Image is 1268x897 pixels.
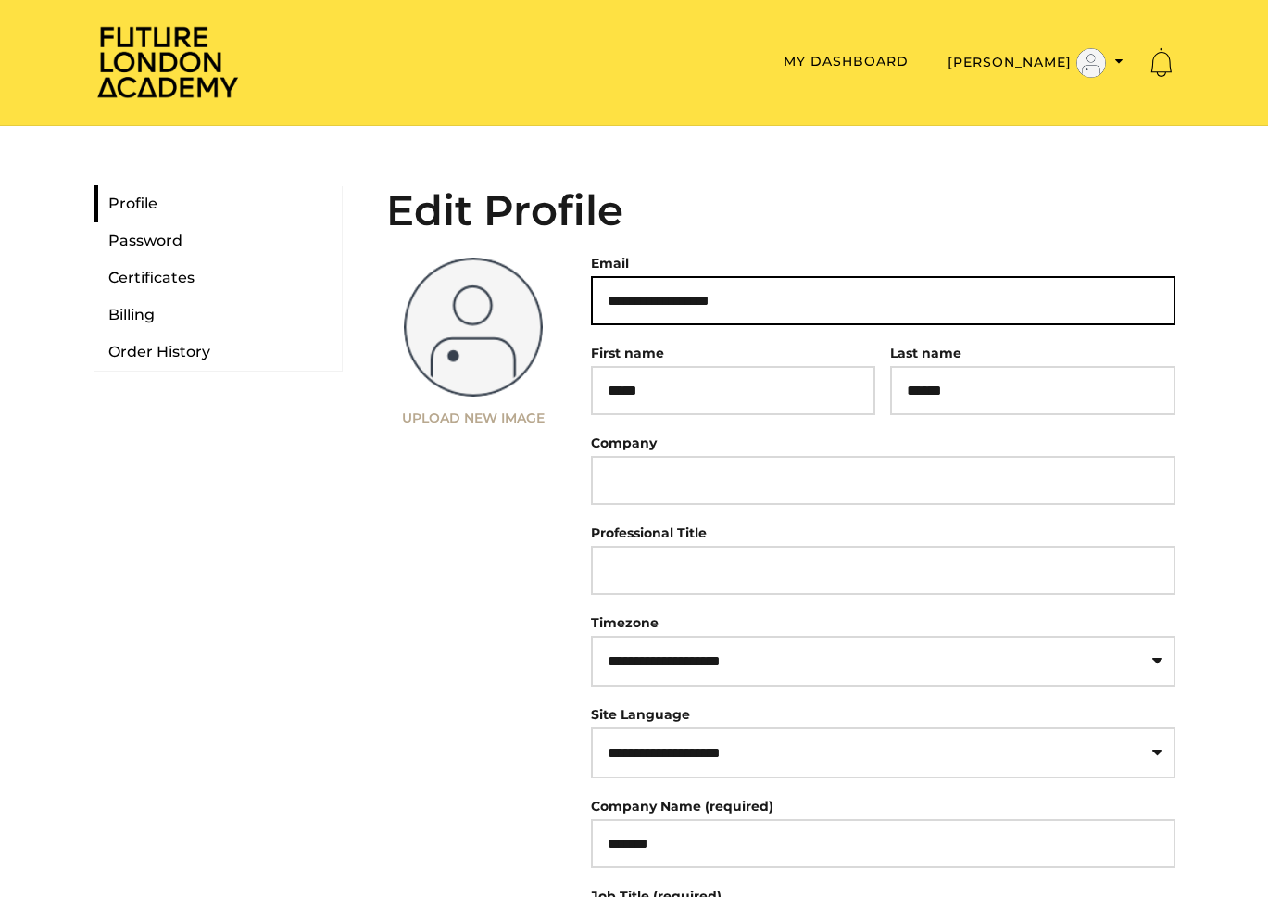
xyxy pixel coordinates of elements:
[942,47,1129,79] button: Toggle menu
[784,53,909,69] a: My Dashboard
[591,793,773,819] label: Company Name (required)
[890,345,961,361] label: Last name
[94,222,342,259] a: Password
[591,250,629,276] label: Email
[94,334,342,371] a: Order History
[386,411,561,424] label: Upload New Image
[94,297,342,334] a: Billing
[386,185,1175,235] h2: Edit Profile
[591,706,690,723] label: Site Language
[591,430,657,456] label: Company
[591,520,707,546] label: Professional Title
[94,259,342,297] a: Certificates
[591,345,664,361] label: First name
[94,185,342,222] a: Profile
[94,24,242,99] img: Home Page
[591,614,659,631] label: Timezone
